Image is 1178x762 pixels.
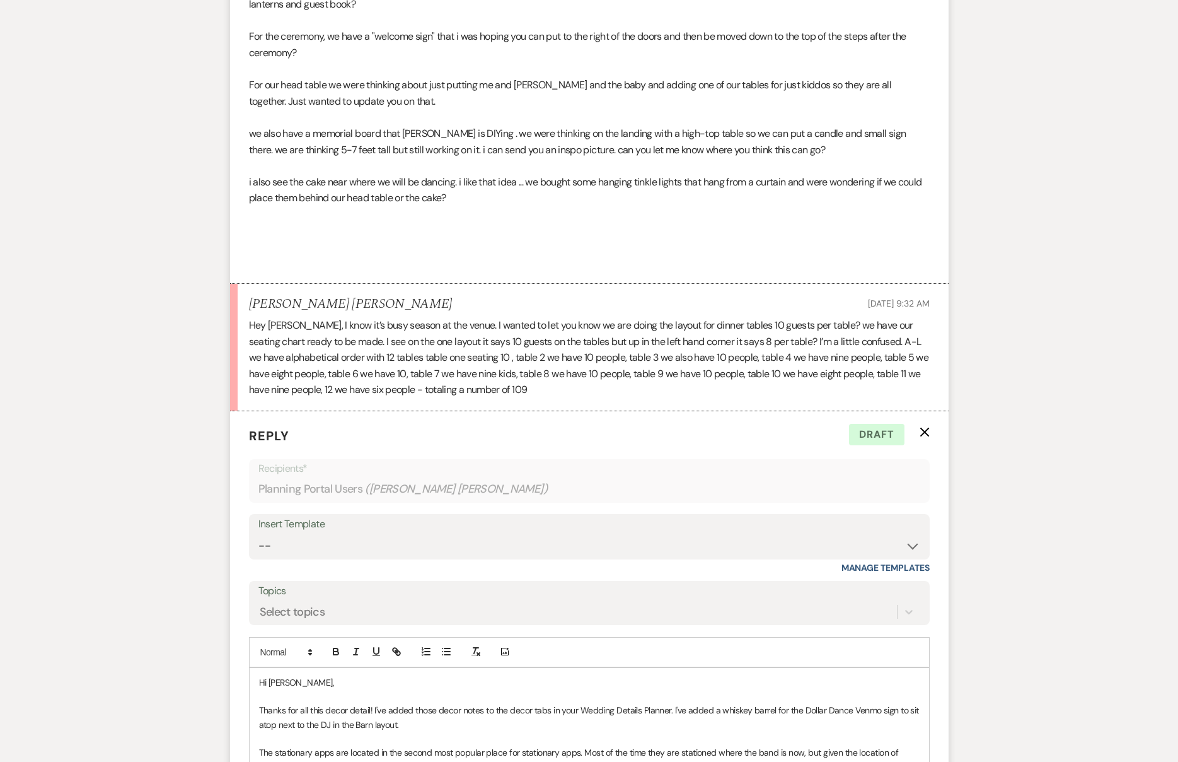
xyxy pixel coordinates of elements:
p: For our head table we were thinking about just putting me and [PERSON_NAME] and the baby and addi... [249,77,930,109]
span: ( [PERSON_NAME] [PERSON_NAME] ) [365,481,548,498]
p: Recipients* [258,460,920,477]
div: Insert Template [258,515,920,534]
span: Reply [249,428,289,444]
h5: [PERSON_NAME] [PERSON_NAME] [249,296,453,312]
p: i also see the cake near where we will be dancing. i like that idea ... we bought some hanging ti... [249,174,930,206]
p: For the ceremony, we have a "welcome sign" that i was hoping you can put to the right of the door... [249,28,930,61]
p: Hey [PERSON_NAME], I know it’s busy season at the venue. I wanted to let you know we are doing th... [249,317,930,398]
p: we also have a memorial board that [PERSON_NAME] is DIYing . we were thinking on the landing with... [249,126,930,158]
div: Planning Portal Users [258,477,920,501]
span: Draft [849,424,904,445]
p: Thanks for all this decor detail! I've added those decor notes to the decor tabs in your Wedding ... [259,703,920,732]
span: [DATE] 9:32 AM [868,298,929,309]
a: Manage Templates [841,562,930,573]
p: Hi [PERSON_NAME], [259,676,920,689]
label: Topics [258,582,920,601]
div: Select topics [260,604,325,621]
